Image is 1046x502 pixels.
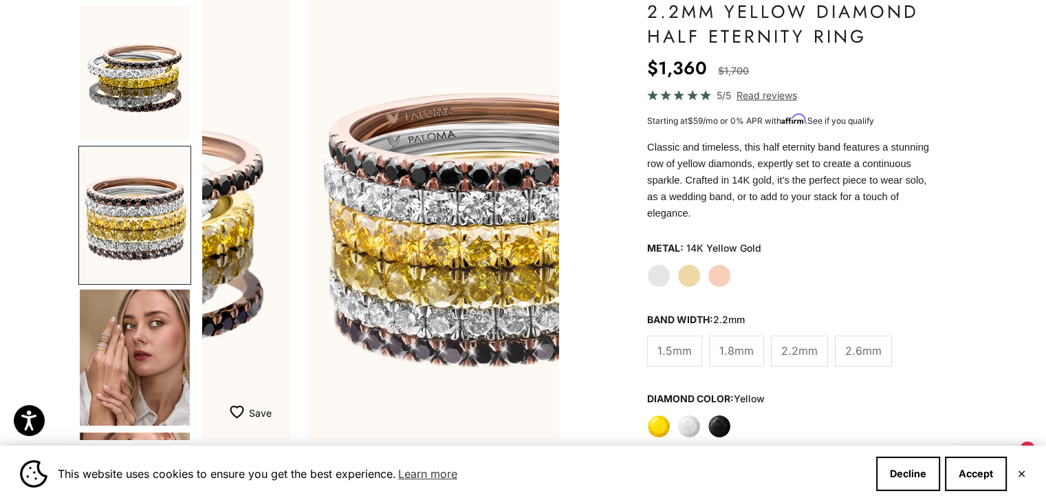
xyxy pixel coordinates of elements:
[781,342,818,360] span: 2.2mm
[688,116,703,126] span: $59
[78,3,191,142] button: Go to item 11
[713,314,745,325] variant-option-value: 2.2mm
[657,342,692,360] span: 1.5mm
[686,238,761,259] variant-option-value: 14K Yellow Gold
[396,463,459,484] a: Learn more
[647,389,765,409] legend: Diamond Color:
[230,399,272,426] button: Add to Wishlist
[20,460,47,488] img: Cookie banner
[845,342,882,360] span: 2.6mm
[80,147,190,283] img: #YellowGold #WhiteGold #RoseGold
[58,463,865,484] span: This website uses cookies to ensure you get the best experience.
[876,457,940,491] button: Decline
[647,87,933,103] a: 5/5 Read reviews
[80,290,190,426] img: #YellowGold #WhiteGold #RoseGold
[647,54,707,82] sale-price: $1,360
[647,238,684,259] legend: Metal:
[718,63,749,79] compare-at-price: $1,700
[1017,470,1026,478] button: Close
[807,116,874,126] a: See if you qualify - Learn more about Affirm Financing (opens in modal)
[781,114,805,124] span: Affirm
[717,87,731,103] span: 5/5
[737,87,797,103] span: Read reviews
[230,405,249,419] img: wishlist
[78,146,191,285] button: Go to item 12
[647,309,745,330] legend: Band Width:
[945,457,1007,491] button: Accept
[80,5,190,141] img: #YellowGold #WhiteGold #RoseGold
[647,116,874,126] span: Starting at /mo or 0% APR with .
[647,142,929,219] span: Classic and timeless, this half eternity band features a stunning row of yellow diamonds, expertl...
[719,342,754,360] span: 1.8mm
[734,393,765,404] variant-option-value: yellow
[78,288,191,427] button: Go to item 13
